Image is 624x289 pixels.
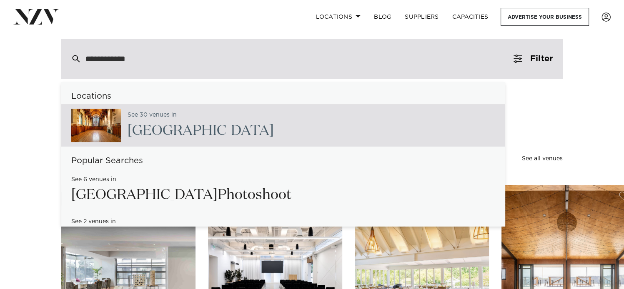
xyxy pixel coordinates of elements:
[501,8,589,26] a: Advertise your business
[530,55,553,63] span: Filter
[71,219,116,225] small: See 2 venues in
[71,186,291,204] h2: Photoshoot
[13,9,59,24] img: nzv-logo.png
[71,188,218,202] span: [GEOGRAPHIC_DATA]
[504,39,563,79] button: Filter
[71,177,116,183] small: See 6 venues in
[446,8,495,26] a: Capacities
[71,109,121,142] img: n7Ld7ZY94jdK5bNhP0TXmQJGrsxOiZZYcCvi9Ijs.jpg
[522,156,563,162] a: See all venues
[128,124,274,138] span: [GEOGRAPHIC_DATA]
[128,112,177,118] small: See 30 venues in
[309,8,367,26] a: Locations
[398,8,445,26] a: SUPPLIERS
[61,157,505,165] h6: Popular Searches
[61,92,505,101] h6: Locations
[367,8,398,26] a: BLOG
